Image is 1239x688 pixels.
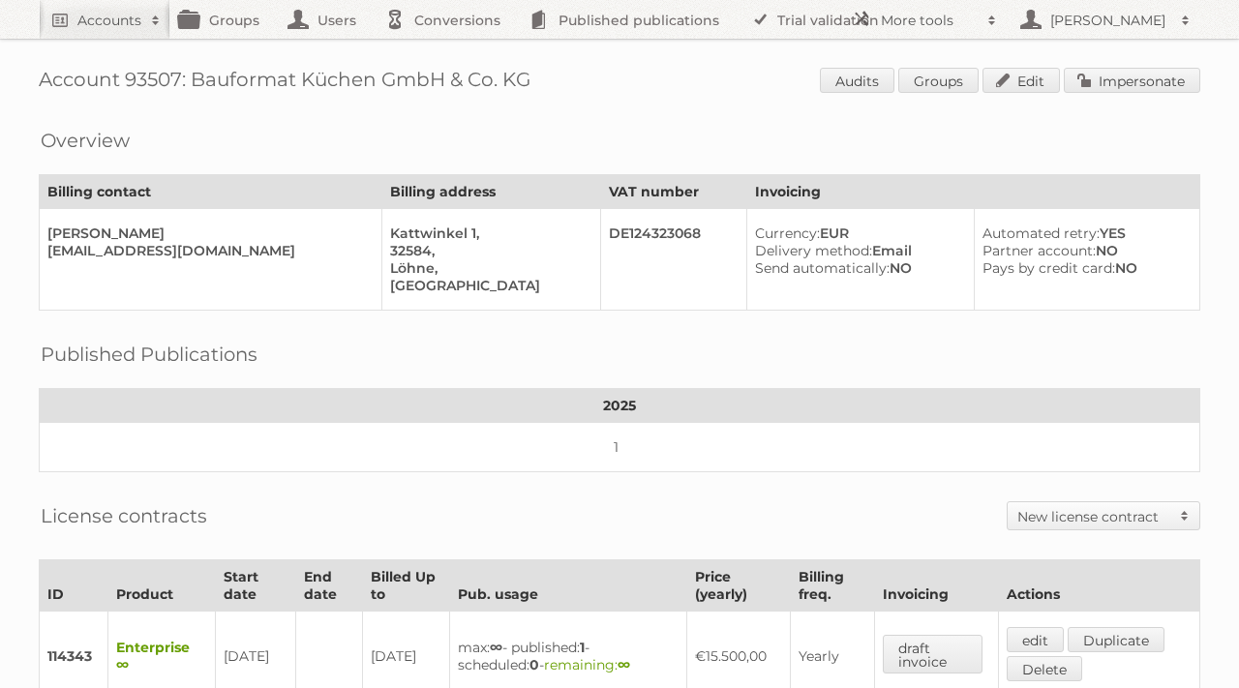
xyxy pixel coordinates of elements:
[40,175,382,209] th: Billing contact
[40,423,1200,472] td: 1
[600,175,746,209] th: VAT number
[687,560,790,612] th: Price (yearly)
[746,175,1199,209] th: Invoicing
[215,560,295,612] th: Start date
[982,224,1100,242] span: Automated retry:
[874,560,998,612] th: Invoicing
[755,224,820,242] span: Currency:
[755,242,872,259] span: Delivery method:
[108,560,216,612] th: Product
[450,560,687,612] th: Pub. usage
[820,68,894,93] a: Audits
[390,277,585,294] div: [GEOGRAPHIC_DATA]
[1007,656,1082,681] a: Delete
[755,259,958,277] div: NO
[618,656,630,673] strong: ∞
[998,560,1199,612] th: Actions
[363,560,450,612] th: Billed Up to
[41,126,130,155] h2: Overview
[77,11,141,30] h2: Accounts
[790,560,874,612] th: Billing freq.
[881,11,978,30] h2: More tools
[600,209,746,311] td: DE124323068
[755,242,958,259] div: Email
[755,224,958,242] div: EUR
[295,560,363,612] th: End date
[47,224,366,242] div: [PERSON_NAME]
[390,259,585,277] div: Löhne,
[1008,502,1199,529] a: New license contract
[1045,11,1171,30] h2: [PERSON_NAME]
[1064,68,1200,93] a: Impersonate
[41,340,257,369] h2: Published Publications
[390,242,585,259] div: 32584,
[39,68,1200,97] h1: Account 93507: Bauformat Küchen GmbH & Co. KG
[898,68,979,93] a: Groups
[580,639,585,656] strong: 1
[1170,502,1199,529] span: Toggle
[1068,627,1164,652] a: Duplicate
[40,389,1200,423] th: 2025
[41,501,207,530] h2: License contracts
[982,224,1184,242] div: YES
[1007,627,1064,652] a: edit
[982,259,1184,277] div: NO
[544,656,630,673] span: remaining:
[529,656,539,673] strong: 0
[381,175,600,209] th: Billing address
[1017,507,1170,526] h2: New license contract
[883,635,982,673] a: draft invoice
[40,560,108,612] th: ID
[390,224,585,242] div: Kattwinkel 1,
[755,259,890,277] span: Send automatically:
[982,242,1184,259] div: NO
[982,242,1096,259] span: Partner account:
[982,259,1115,277] span: Pays by credit card:
[47,242,366,259] div: [EMAIL_ADDRESS][DOMAIN_NAME]
[982,68,1060,93] a: Edit
[490,639,502,656] strong: ∞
